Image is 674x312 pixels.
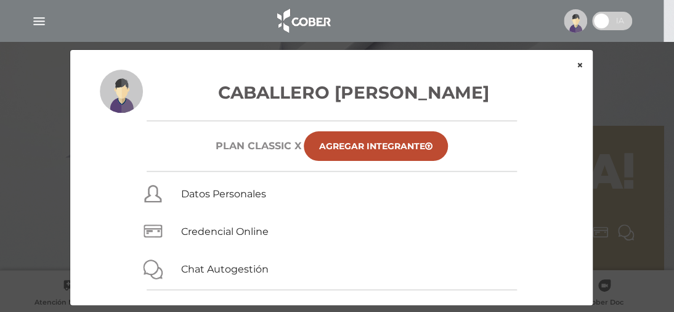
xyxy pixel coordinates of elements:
[181,263,268,275] a: Chat Autogestión
[564,9,587,33] img: profile-placeholder.svg
[566,50,593,81] button: ×
[304,131,448,161] a: Agregar Integrante
[181,188,266,200] a: Datos Personales
[216,140,301,152] h6: Plan CLASSIC X
[31,14,47,29] img: Cober_menu-lines-white.svg
[181,226,268,237] a: Credencial Online
[100,80,563,105] h3: Caballero [PERSON_NAME]
[100,70,143,113] img: profile-placeholder.svg
[270,6,335,36] img: logo_cober_home-white.png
